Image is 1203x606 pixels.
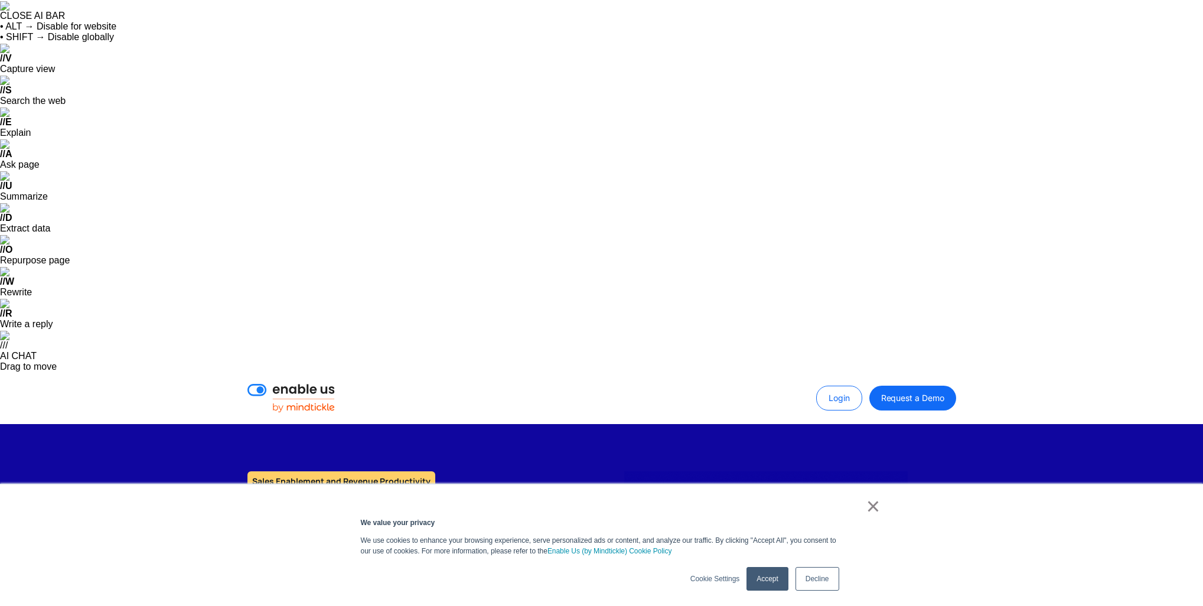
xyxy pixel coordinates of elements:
[746,567,788,591] a: Accept
[247,471,435,491] h1: Sales Enablement and Revenue Productivity
[869,386,956,410] a: Request a Demo
[866,501,881,511] a: ×
[547,546,672,556] a: Enable Us (by Mindtickle) Cookie Policy
[361,519,435,527] strong: We value your privacy
[796,567,839,591] a: Decline
[690,574,739,584] a: Cookie Settings
[361,535,843,556] p: We use cookies to enhance your browsing experience, serve personalized ads or content, and analyz...
[816,386,862,410] a: Login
